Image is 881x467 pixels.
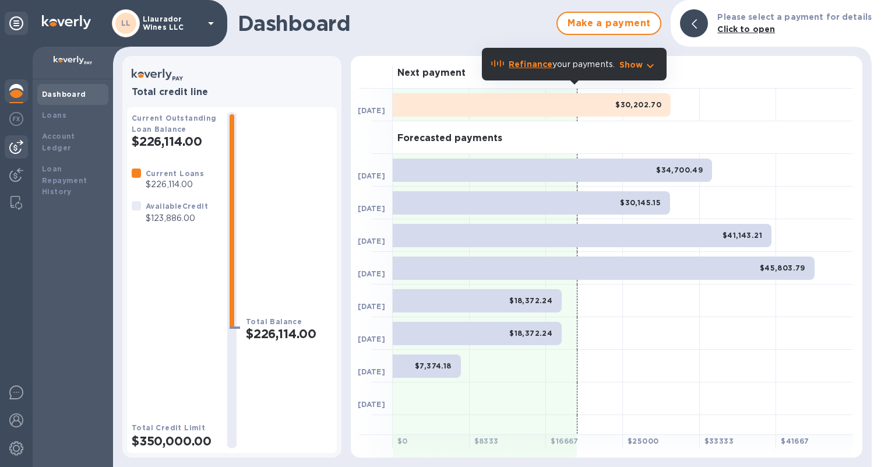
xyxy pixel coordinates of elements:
[42,15,91,29] img: Logo
[358,400,385,409] b: [DATE]
[619,59,643,71] p: Show
[781,437,809,445] b: $ 41667
[42,90,86,99] b: Dashboard
[358,269,385,278] b: [DATE]
[567,16,651,30] span: Make a payment
[509,296,552,305] b: $18,372.24
[358,302,385,311] b: [DATE]
[146,178,204,191] p: $226,114.00
[143,15,201,31] p: Llaurador Wines LLC
[358,367,385,376] b: [DATE]
[238,11,551,36] h1: Dashboard
[42,111,66,120] b: Loans
[358,237,385,245] b: [DATE]
[146,212,208,224] p: $123,886.00
[509,58,615,71] p: your payments.
[620,198,661,207] b: $30,145.15
[619,59,657,71] button: Show
[42,164,87,196] b: Loan Repayment History
[246,326,332,341] h2: $226,114.00
[615,100,661,109] b: $30,202.70
[146,169,204,178] b: Current Loans
[132,434,218,448] h2: $350,000.00
[132,134,218,149] h2: $226,114.00
[358,204,385,213] b: [DATE]
[146,202,208,210] b: Available Credit
[121,19,131,27] b: LL
[509,329,552,338] b: $18,372.24
[42,132,75,152] b: Account Ledger
[358,106,385,115] b: [DATE]
[246,317,302,326] b: Total Balance
[132,423,205,432] b: Total Credit Limit
[556,12,661,35] button: Make a payment
[760,264,805,272] b: $45,803.79
[358,433,385,441] b: [DATE]
[132,114,217,134] b: Current Outstanding Loan Balance
[132,87,332,98] h3: Total credit line
[656,166,703,174] b: $34,700.49
[628,437,658,445] b: $ 25000
[509,59,552,69] b: Refinance
[397,68,466,79] h3: Next payment
[9,112,23,126] img: Foreign exchange
[397,133,502,144] h3: Forecasted payments
[358,335,385,343] b: [DATE]
[5,12,28,35] div: Unpin categories
[704,437,734,445] b: $ 33333
[723,231,762,240] b: $41,143.21
[415,361,452,370] b: $7,374.18
[717,24,775,34] b: Click to open
[717,12,872,22] b: Please select a payment for details
[358,171,385,180] b: [DATE]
